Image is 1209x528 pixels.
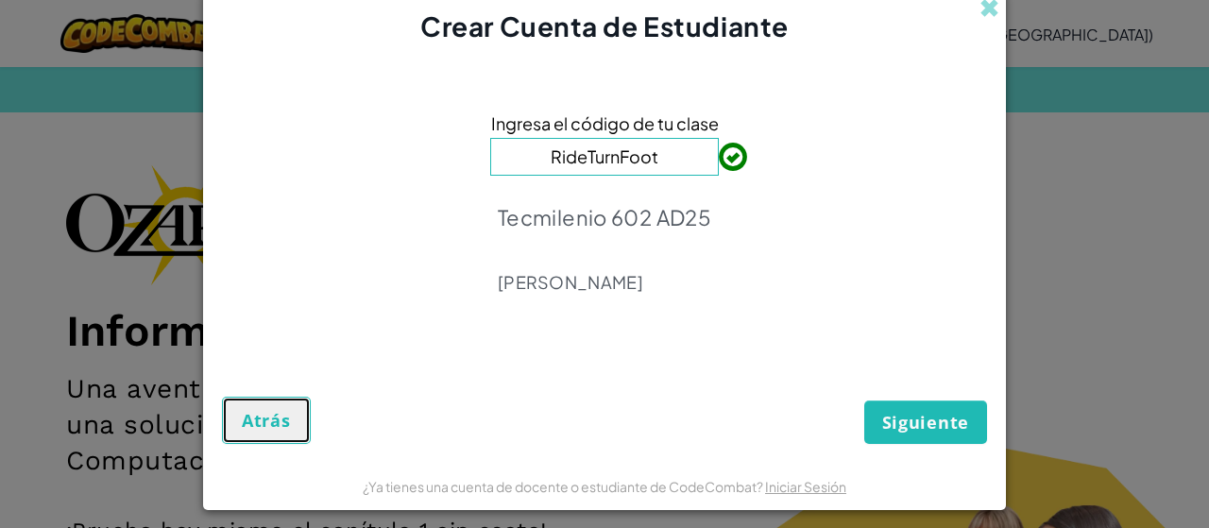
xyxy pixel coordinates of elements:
button: Atrás [222,397,311,444]
span: Siguiente [882,411,969,434]
span: Atrás [242,409,291,432]
a: Iniciar Sesión [765,478,846,495]
p: [PERSON_NAME] [498,271,711,294]
span: Crear Cuenta de Estudiante [420,9,789,43]
span: ¿Ya tienes una cuenta de docente o estudiante de CodeCombat? [363,478,765,495]
p: Tecmilenio 602 AD25 [498,204,711,230]
button: Siguiente [864,400,987,444]
span: Ingresa el código de tu clase [491,110,719,137]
